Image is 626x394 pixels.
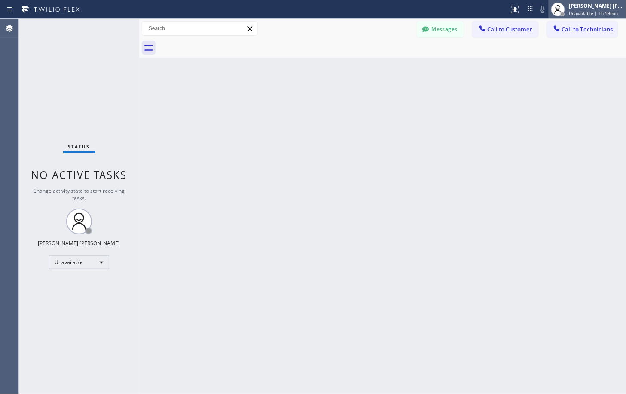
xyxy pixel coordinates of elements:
button: Mute [537,3,549,15]
div: [PERSON_NAME] [PERSON_NAME] [38,240,120,247]
button: Call to Technicians [547,21,618,37]
span: Call to Customer [488,25,533,33]
span: Status [68,144,90,150]
span: Call to Technicians [562,25,613,33]
input: Search [142,22,257,35]
button: Call to Customer [473,21,538,37]
span: No active tasks [31,168,127,182]
span: Unavailable | 1h 59min [569,10,618,16]
button: Messages [417,21,464,37]
div: Unavailable [49,255,109,269]
div: [PERSON_NAME] [PERSON_NAME] [569,2,623,9]
span: Change activity state to start receiving tasks. [34,187,125,202]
